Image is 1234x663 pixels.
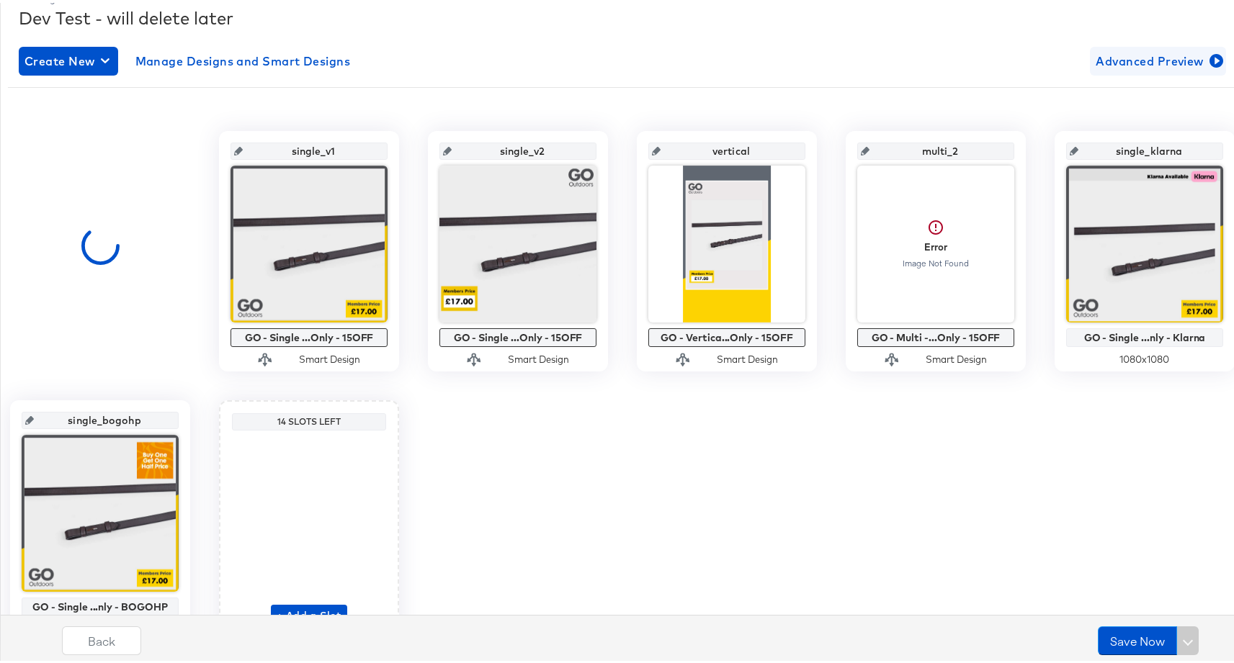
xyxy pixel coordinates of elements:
[130,44,357,73] button: Manage Designs and Smart Designs
[926,350,987,364] div: Smart Design
[1096,48,1220,68] span: Advanced Preview
[299,350,360,364] div: Smart Design
[1066,350,1223,364] div: 1080 x 1080
[24,48,112,68] span: Create New
[443,329,593,340] div: GO - Single ...Only - 15OFF
[861,329,1011,340] div: GO - Multi -...Only - 15OFF
[717,350,778,364] div: Smart Design
[652,329,802,340] div: GO - Vertica...Only - 15OFF
[1090,44,1226,73] button: Advanced Preview
[19,44,118,73] button: Create New
[508,350,569,364] div: Smart Design
[1070,329,1220,340] div: GO - Single ...nly - Klarna
[1098,623,1177,652] button: Save Now
[234,329,384,340] div: GO - Single ...Only - 15OFF
[135,48,351,68] span: Manage Designs and Smart Designs
[25,598,175,610] div: GO - Single ...nly - BOGOHP
[236,413,383,425] div: 14 Slots Left
[62,623,141,652] button: Back
[19,3,1226,27] div: Dev Test - will delete later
